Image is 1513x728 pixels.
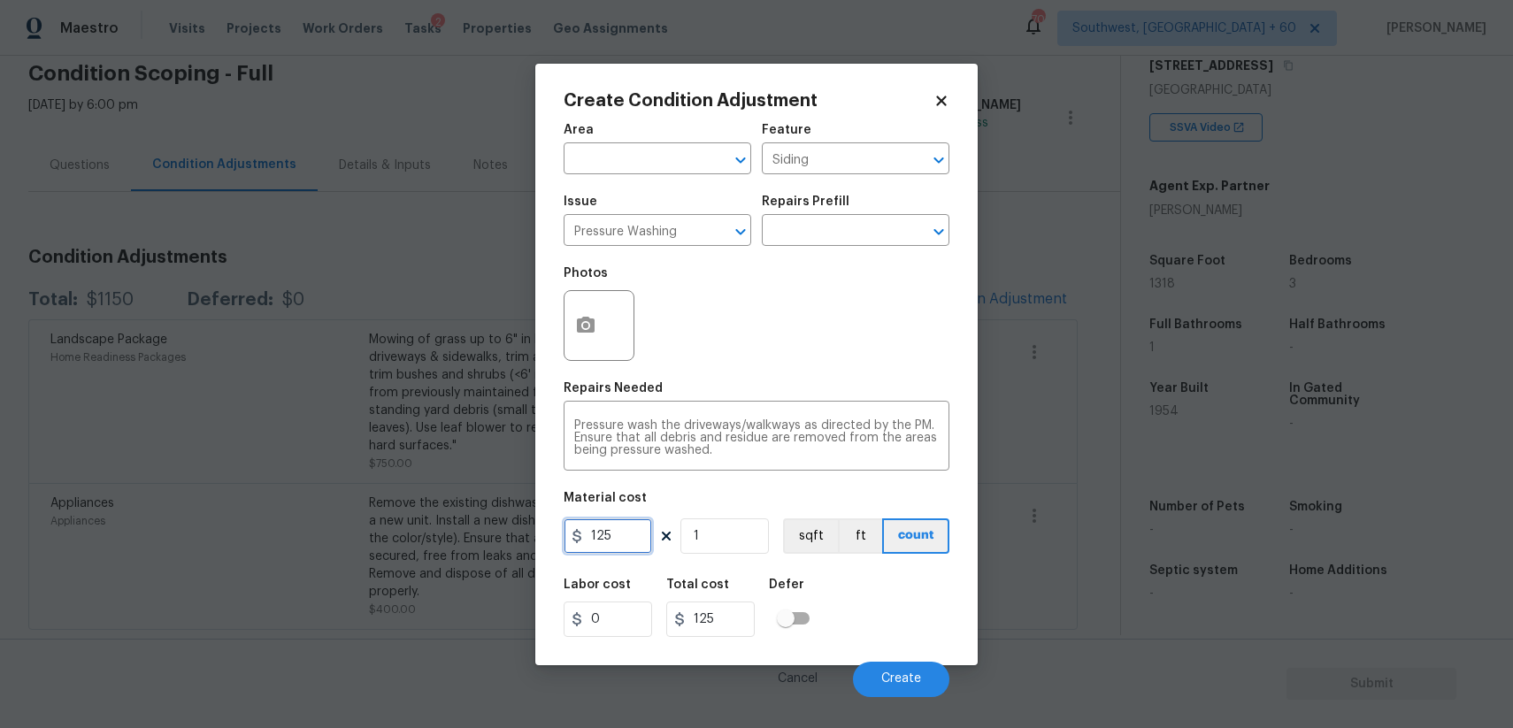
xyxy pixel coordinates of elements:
[574,419,939,456] textarea: Pressure wash the driveways/walkways as directed by the PM. Ensure that all debris and residue ar...
[666,579,729,591] h5: Total cost
[728,219,753,244] button: Open
[778,672,818,686] span: Cancel
[564,195,597,208] h5: Issue
[783,518,838,554] button: sqft
[762,195,849,208] h5: Repairs Prefill
[769,579,804,591] h5: Defer
[564,382,663,395] h5: Repairs Needed
[881,672,921,686] span: Create
[564,492,647,504] h5: Material cost
[728,148,753,172] button: Open
[564,92,933,110] h2: Create Condition Adjustment
[762,124,811,136] h5: Feature
[564,267,608,280] h5: Photos
[882,518,949,554] button: count
[564,579,631,591] h5: Labor cost
[838,518,882,554] button: ft
[926,219,951,244] button: Open
[853,662,949,697] button: Create
[564,124,594,136] h5: Area
[749,662,846,697] button: Cancel
[926,148,951,172] button: Open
